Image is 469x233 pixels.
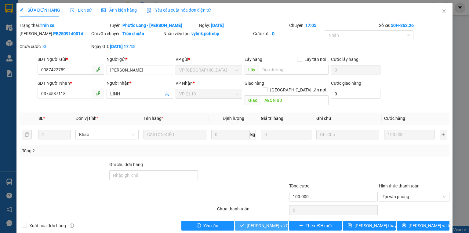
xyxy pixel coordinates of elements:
[101,8,137,13] span: Ảnh kiện hàng
[75,116,98,121] span: Đơn vị tính
[70,8,74,12] span: clock-circle
[38,80,104,87] div: SĐT Người Nhận
[22,147,181,154] div: Tổng: 2
[250,130,256,139] span: kg
[391,23,414,28] b: 50H-363.26
[144,130,206,139] input: VD: Bàn, Ghế
[409,222,451,229] span: [PERSON_NAME] và In
[378,22,450,29] div: Số xe:
[272,31,274,36] b: 0
[331,57,358,62] label: Cước lấy hàng
[235,221,288,231] button: check[PERSON_NAME] và Giao hàng
[384,130,435,139] input: 0
[20,8,24,12] span: edit
[383,192,446,201] span: Tại văn phòng
[40,23,54,28] b: Trên xe
[91,43,162,50] div: Ngày GD:
[289,183,309,188] span: Tổng cước
[384,116,405,121] span: Cước hàng
[402,223,406,228] span: printer
[379,183,420,188] label: Hình thức thanh toán
[397,221,450,231] button: printer[PERSON_NAME] và In
[245,81,264,86] span: Giao hàng
[109,162,143,167] label: Ghi chú đơn hàng
[289,221,342,231] button: plusThêm ĐH mới
[240,223,244,228] span: check
[107,56,173,63] div: Người gửi
[19,22,109,29] div: Trạng thái:
[197,223,201,228] span: exclamation-circle
[331,89,380,99] input: Cước giao hàng
[191,31,219,36] b: vybnk.petrobp
[91,30,162,37] div: Gói vận chuyển:
[176,81,193,86] span: VP Nhận
[22,130,32,139] button: delete
[261,116,283,121] span: Giá trị hàng
[348,223,352,228] span: save
[181,221,234,231] button: exclamation-circleYêu cầu
[38,116,43,121] span: SL
[70,8,92,13] span: Lịch sử
[314,113,382,124] th: Ghi chú
[176,56,242,63] div: VP gửi
[302,56,329,63] span: Lấy tận nơi
[79,130,135,139] span: Khác
[179,89,238,98] span: VP QL13
[20,8,60,13] span: SỬA ĐƠN HÀNG
[245,57,262,62] span: Lấy hàng
[442,9,446,14] span: close
[261,130,311,139] input: 0
[216,205,288,216] div: Chưa thanh toán
[316,130,379,139] input: Ghi Chú
[245,95,261,105] span: Giao
[440,130,447,139] button: plus
[70,224,74,228] span: info-circle
[43,44,46,49] b: 0
[354,222,403,229] span: [PERSON_NAME] thay đổi
[20,43,90,50] div: Chưa cước :
[245,65,259,75] span: Lấy
[122,31,144,36] b: Tiêu chuẩn
[247,222,305,229] span: [PERSON_NAME] và Giao hàng
[144,116,163,121] span: Tên hàng
[96,91,100,96] span: phone
[435,3,453,20] button: Close
[223,116,244,121] span: Định lượng
[211,23,224,28] b: [DATE]
[109,22,198,29] div: Tuyến:
[107,80,173,87] div: Người nhận
[259,65,329,75] input: Dọc đường
[198,22,288,29] div: Ngày:
[331,81,361,86] label: Cước giao hàng
[20,30,90,37] div: [PERSON_NAME]:
[147,8,151,13] img: icon
[96,67,100,72] span: phone
[253,30,324,37] div: Cước rồi :
[343,221,396,231] button: save[PERSON_NAME] thay đổi
[109,170,198,180] input: Ghi chú đơn hàng
[53,31,83,36] b: PB2509140014
[110,44,135,49] b: [DATE] 17:15
[165,91,169,96] span: user-add
[299,223,303,228] span: plus
[27,222,68,229] span: Xuất hóa đơn hàng
[38,56,104,63] div: SĐT Người Gửi
[261,95,329,105] input: Dọc đường
[163,30,252,37] div: Nhân viên tạo:
[122,23,182,28] b: Phước Long - [PERSON_NAME]
[101,8,106,12] span: picture
[331,65,380,75] input: Cước lấy hàng
[147,8,211,13] span: Yêu cầu xuất hóa đơn điện tử
[305,23,316,28] b: 17:05
[203,222,218,229] span: Yêu cầu
[268,87,329,93] span: [GEOGRAPHIC_DATA] tận nơi
[289,22,378,29] div: Chuyến:
[306,222,332,229] span: Thêm ĐH mới
[179,65,238,75] span: VP Phước Bình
